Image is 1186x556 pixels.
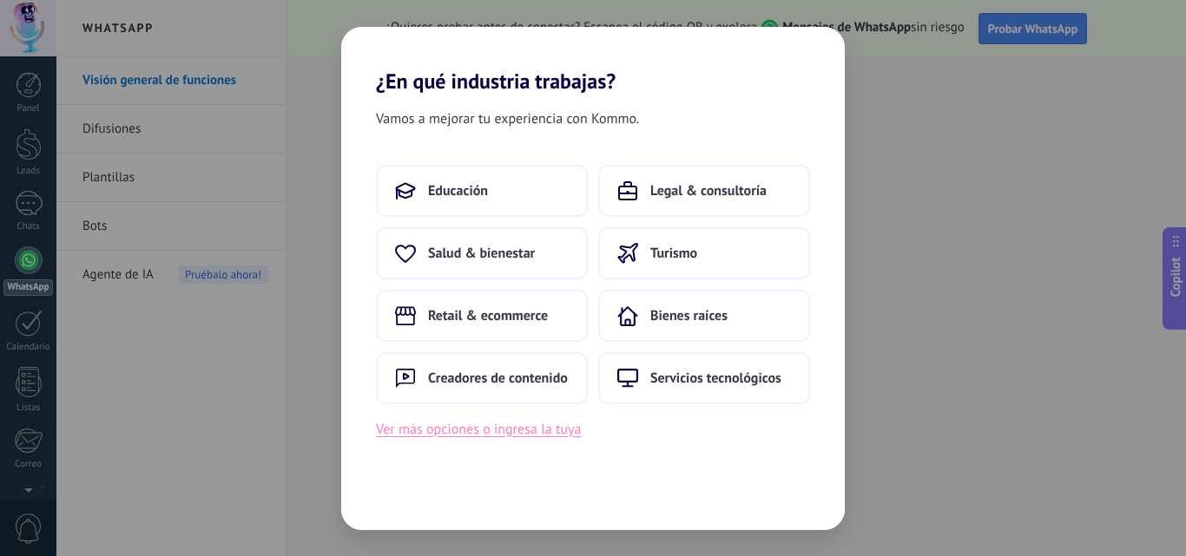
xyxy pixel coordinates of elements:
[650,182,767,200] span: Legal & consultoría
[428,182,488,200] span: Educación
[598,227,810,279] button: Turismo
[428,245,535,262] span: Salud & bienestar
[376,290,588,342] button: Retail & ecommerce
[598,290,810,342] button: Bienes raíces
[341,27,845,94] h2: ¿En qué industria trabajas?
[376,418,581,441] button: Ver más opciones o ingresa la tuya
[598,352,810,404] button: Servicios tecnológicos
[598,165,810,217] button: Legal & consultoría
[376,227,588,279] button: Salud & bienestar
[376,108,639,130] span: Vamos a mejorar tu experiencia con Kommo.
[376,352,588,404] button: Creadores de contenido
[428,370,568,387] span: Creadores de contenido
[428,307,548,324] span: Retail & ecommerce
[650,245,697,262] span: Turismo
[376,165,588,217] button: Educación
[650,307,728,324] span: Bienes raíces
[650,370,781,387] span: Servicios tecnológicos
